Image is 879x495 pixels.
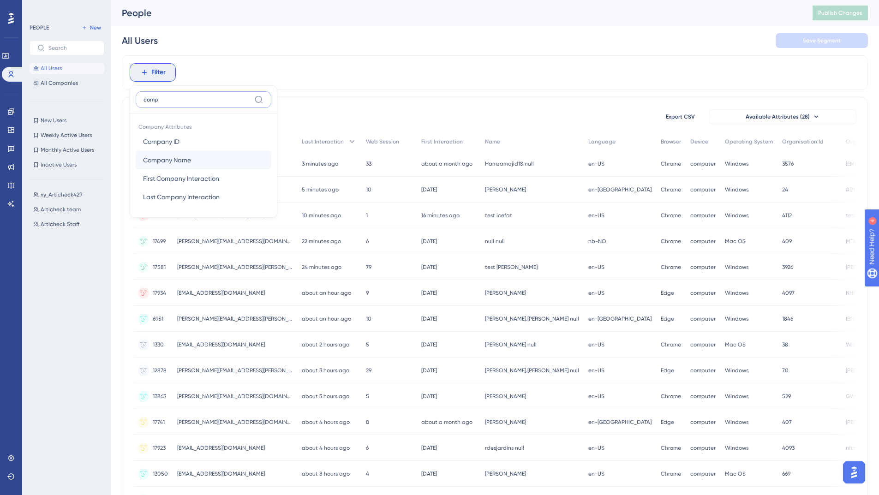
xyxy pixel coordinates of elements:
[782,238,792,245] span: 409
[366,186,371,193] span: 10
[30,24,49,31] div: PEOPLE
[366,289,369,297] span: 9
[64,5,67,12] div: 4
[690,341,716,348] span: computer
[153,367,167,374] span: 12878
[588,418,652,426] span: en-[GEOGRAPHIC_DATA]
[725,393,748,400] span: Windows
[690,212,716,219] span: computer
[302,316,351,322] time: about an hour ago
[485,470,526,477] span: [PERSON_NAME]
[153,341,164,348] span: 1330
[588,470,604,477] span: en-US
[302,367,349,374] time: about 3 hours ago
[177,289,265,297] span: [EMAIL_ADDRESS][DOMAIN_NAME]
[588,263,604,271] span: en-US
[366,160,371,167] span: 33
[177,341,265,348] span: [EMAIL_ADDRESS][DOMAIN_NAME]
[782,367,789,374] span: 70
[725,444,748,452] span: Windows
[485,418,526,426] span: [PERSON_NAME]
[302,161,338,167] time: 3 minutes ago
[366,418,369,426] span: 8
[485,263,538,271] span: test [PERSON_NAME]
[41,117,66,124] span: New Users
[690,470,716,477] span: computer
[666,113,695,120] span: Export CSV
[78,22,104,33] button: New
[690,444,716,452] span: computer
[661,444,681,452] span: Chrome
[690,315,716,322] span: computer
[421,419,472,425] time: about a month ago
[690,186,716,193] span: computer
[846,212,879,219] span: test765987lkj
[776,33,868,48] button: Save Segment
[782,444,795,452] span: 4093
[690,393,716,400] span: computer
[725,289,748,297] span: Windows
[153,393,166,400] span: 13863
[421,186,437,193] time: [DATE]
[421,212,460,219] time: 16 minutes ago
[421,138,463,145] span: First Interaction
[302,290,351,296] time: about an hour ago
[725,263,748,271] span: Windows
[30,219,110,230] button: Articheck Staff
[41,191,82,198] span: xy_Articheck429
[41,79,78,87] span: All Companies
[130,63,176,82] button: Filter
[302,445,350,451] time: about 4 hours ago
[661,263,681,271] span: Chrome
[421,393,437,400] time: [DATE]
[690,160,716,167] span: computer
[661,367,674,374] span: Edge
[661,212,681,219] span: Chrome
[302,393,349,400] time: about 3 hours ago
[588,367,604,374] span: en-US
[485,212,512,219] span: test icefat
[421,445,437,451] time: [DATE]
[588,212,604,219] span: en-US
[485,367,579,374] span: [PERSON_NAME].[PERSON_NAME] null
[661,186,681,193] span: Chrome
[30,144,104,155] button: Monthly Active Users
[813,6,868,20] button: Publish Changes
[366,138,399,145] span: Web Session
[485,444,524,452] span: rdesjardins null
[421,367,437,374] time: [DATE]
[366,341,369,348] span: 5
[588,138,616,145] span: Language
[588,444,604,452] span: en-US
[421,471,437,477] time: [DATE]
[725,238,746,245] span: Mac OS
[153,444,166,452] span: 17923
[421,238,437,245] time: [DATE]
[657,109,703,124] button: Export CSV
[30,78,104,89] button: All Companies
[302,471,350,477] time: about 8 hours ago
[588,393,604,400] span: en-US
[725,470,746,477] span: Mac OS
[153,289,166,297] span: 17934
[153,263,166,271] span: 17581
[177,444,265,452] span: [EMAIL_ADDRESS][DOMAIN_NAME]
[661,289,674,297] span: Edge
[846,341,877,348] span: White Cube
[782,289,795,297] span: 4097
[151,67,166,78] span: Filter
[136,169,271,188] button: First Company Interaction
[41,131,92,139] span: Weekly Active Users
[661,470,681,477] span: Chrome
[746,113,810,120] span: Available Attributes (28)
[177,315,293,322] span: [PERSON_NAME][EMAIL_ADDRESS][PERSON_NAME][DOMAIN_NAME]
[725,212,748,219] span: Windows
[30,115,104,126] button: New Users
[302,341,349,348] time: about 2 hours ago
[485,393,526,400] span: [PERSON_NAME]
[30,63,104,74] button: All Users
[725,186,748,193] span: Windows
[782,315,793,322] span: 1846
[588,315,652,322] span: en-[GEOGRAPHIC_DATA]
